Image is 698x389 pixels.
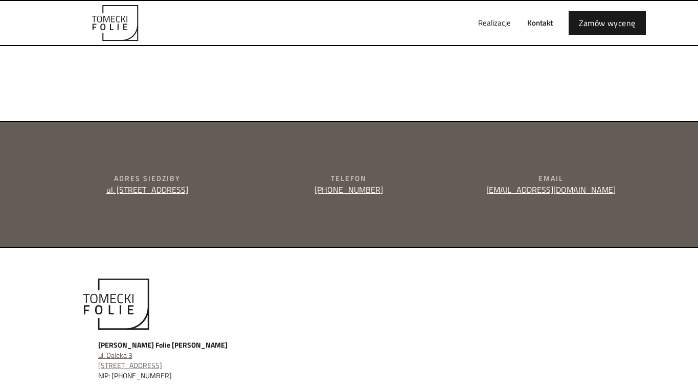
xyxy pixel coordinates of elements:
div: Adres siedziby [51,173,244,184]
a: Realizacje [470,7,519,39]
a: ul. [STREET_ADDRESS] [106,184,188,196]
strong: [PERSON_NAME] Folie [PERSON_NAME] [98,339,228,350]
a: Zamów wycenę [569,11,646,35]
a: [EMAIL_ADDRESS][DOMAIN_NAME] [486,184,616,196]
div: Email [454,173,648,184]
a: [PHONE_NUMBER] [314,184,383,196]
a: ul. Daleka 3[STREET_ADDRESS] [98,350,162,371]
a: Kontakt [519,7,561,39]
div: Telefon [252,173,446,184]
